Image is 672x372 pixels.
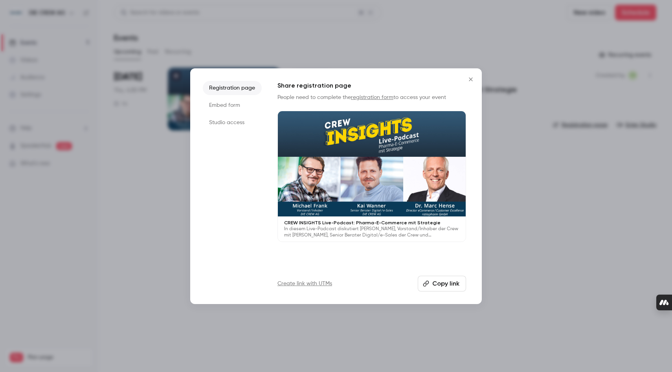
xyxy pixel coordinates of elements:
li: Embed form [203,98,262,112]
button: Close [463,71,479,87]
p: People need to complete the to access your event [277,93,466,101]
p: In diesem Live-Podcast diskutiert [PERSON_NAME], Vorstand/Inhaber der Crew mit [PERSON_NAME], Sen... [284,226,459,238]
a: Create link with UTMs [277,280,332,288]
p: CREW INSIGHTS Live-Podcast: Pharma-E-Commerce mit Strategie [284,220,459,226]
li: Registration page [203,81,262,95]
a: CREW INSIGHTS Live-Podcast: Pharma-E-Commerce mit StrategieIn diesem Live-Podcast diskutiert [PER... [277,111,466,242]
h1: Share registration page [277,81,466,90]
li: Studio access [203,115,262,130]
a: registration form [351,95,393,100]
button: Copy link [418,276,466,291]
